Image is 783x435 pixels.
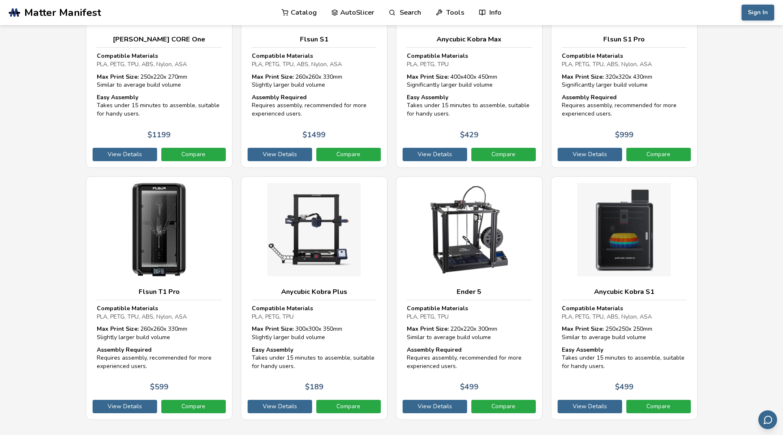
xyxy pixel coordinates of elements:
a: Flsun T1 ProCompatible MaterialsPLA, PETG, TPU, ABS, Nylon, ASAMax Print Size: 260x260x 330mmSlig... [86,176,233,420]
a: Anycubic Kobra PlusCompatible MaterialsPLA, PETG, TPUMax Print Size: 300x300x 350mmSlightly large... [241,176,388,420]
strong: Easy Assembly [407,93,448,101]
a: Compare [626,400,691,413]
div: Requires assembly, recommended for more experienced users. [562,93,687,118]
a: Compare [161,148,226,161]
strong: Max Print Size: [252,325,294,333]
a: View Details [403,148,467,161]
button: Send feedback via email [758,410,777,429]
strong: Max Print Size: [252,73,294,81]
a: Compare [161,400,226,413]
a: Compare [316,148,381,161]
strong: Max Print Size: [407,325,449,333]
strong: Compatible Materials [407,304,468,312]
h3: Anycubic Kobra Plus [252,288,377,296]
span: PLA, PETG, TPU, ABS, Nylon, ASA [562,60,652,68]
div: 300 x 300 x 350 mm Slightly larger build volume [252,325,377,341]
div: Requires assembly, recommended for more experienced users. [407,346,532,371]
a: View Details [403,400,467,413]
strong: Max Print Size: [562,325,604,333]
a: Ender 5Compatible MaterialsPLA, PETG, TPUMax Print Size: 220x220x 300mmSimilar to average build v... [396,176,543,420]
a: View Details [248,148,312,161]
span: PLA, PETG, TPU [407,313,449,321]
strong: Easy Assembly [562,346,603,354]
h3: Flsun S1 [252,35,377,44]
strong: Compatible Materials [562,52,623,60]
div: Takes under 15 minutes to assemble, suitable for handy users. [97,93,222,118]
div: 260 x 260 x 330 mm Slightly larger build volume [97,325,222,341]
a: View Details [558,148,622,161]
div: 250 x 220 x 270 mm Similar to average build volume [97,73,222,89]
a: Compare [471,148,536,161]
p: $ 499 [615,383,633,391]
p: $ 1499 [302,131,326,139]
span: PLA, PETG, TPU [252,313,294,321]
h3: Anycubic Kobra Max [407,35,532,44]
strong: Assembly Required [562,93,617,101]
strong: Max Print Size: [97,325,139,333]
div: 260 x 260 x 330 mm Slightly larger build volume [252,73,377,89]
p: $ 999 [615,131,633,139]
span: PLA, PETG, TPU, ABS, Nylon, ASA [562,313,652,321]
p: $ 189 [305,383,323,391]
a: View Details [248,400,312,413]
a: Compare [471,400,536,413]
div: 250 x 250 x 250 mm Similar to average build volume [562,325,687,341]
div: Takes under 15 minutes to assemble, suitable for handy users. [562,346,687,371]
strong: Assembly Required [407,346,462,354]
div: Takes under 15 minutes to assemble, suitable for handy users. [252,346,377,371]
strong: Compatible Materials [97,304,158,312]
p: $ 499 [460,383,478,391]
div: 400 x 400 x 450 mm Significantly larger build volume [407,73,532,89]
strong: Easy Assembly [252,346,293,354]
strong: Max Print Size: [562,73,604,81]
p: $ 599 [150,383,168,391]
a: View Details [93,400,157,413]
a: View Details [558,400,622,413]
span: PLA, PETG, TPU, ABS, Nylon, ASA [252,60,342,68]
p: $ 429 [460,131,478,139]
a: Compare [316,400,381,413]
div: Requires assembly, recommended for more experienced users. [97,346,222,371]
h3: Ender 5 [407,288,532,296]
strong: Assembly Required [252,93,307,101]
div: Requires assembly, recommended for more experienced users. [252,93,377,118]
a: View Details [93,148,157,161]
strong: Max Print Size: [407,73,449,81]
div: 220 x 220 x 300 mm Similar to average build volume [407,325,532,341]
strong: Compatible Materials [252,52,313,60]
strong: Easy Assembly [97,93,138,101]
strong: Max Print Size: [97,73,139,81]
h3: Flsun S1 Pro [562,35,687,44]
strong: Compatible Materials [407,52,468,60]
h3: [PERSON_NAME] CORE One [97,35,222,44]
a: Compare [626,148,691,161]
a: Anycubic Kobra S1Compatible MaterialsPLA, PETG, TPU, ABS, Nylon, ASAMax Print Size: 250x250x 250m... [551,176,698,420]
h3: Flsun T1 Pro [97,288,222,296]
strong: Assembly Required [97,346,152,354]
span: PLA, PETG, TPU, ABS, Nylon, ASA [97,60,187,68]
span: Matter Manifest [24,7,101,18]
button: Sign In [742,5,774,21]
strong: Compatible Materials [97,52,158,60]
p: $ 1199 [147,131,171,139]
span: PLA, PETG, TPU, ABS, Nylon, ASA [97,313,187,321]
div: Takes under 15 minutes to assemble, suitable for handy users. [407,93,532,118]
strong: Compatible Materials [252,304,313,312]
h3: Anycubic Kobra S1 [562,288,687,296]
div: 320 x 320 x 430 mm Significantly larger build volume [562,73,687,89]
span: PLA, PETG, TPU [407,60,449,68]
strong: Compatible Materials [562,304,623,312]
